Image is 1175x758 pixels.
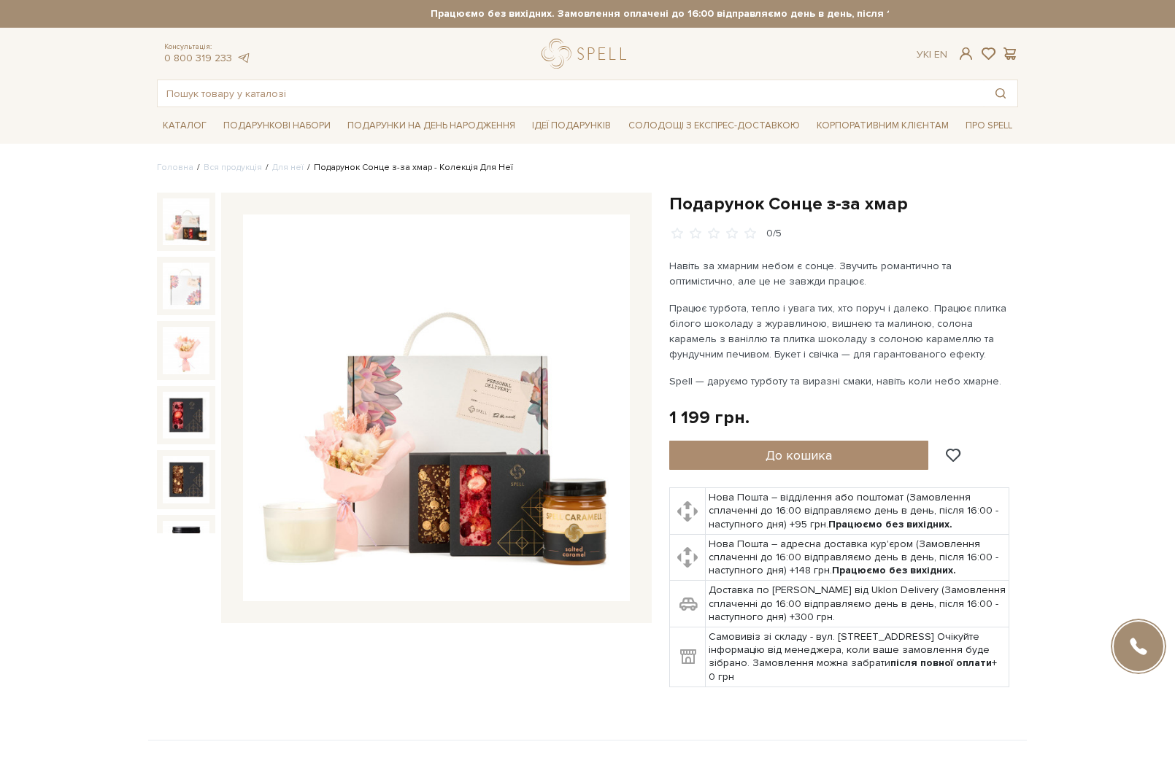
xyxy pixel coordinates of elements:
[163,521,209,568] img: Подарунок Сонце з-за хмар
[934,48,947,61] a: En
[236,52,250,64] a: telegram
[217,115,336,137] span: Подарункові набори
[669,374,1012,389] p: Spell — даруємо турботу та виразні смаки, навіть коли небо хмарне.
[286,7,1147,20] strong: Працюємо без вихідних. Замовлення оплачені до 16:00 відправляємо день в день, після 16:00 - насту...
[811,113,955,138] a: Корпоративним клієнтам
[669,301,1012,362] p: Працює турбота, тепло і увага тих, хто поруч і далеко. Працює плитка білого шоколаду з журавлиною...
[669,441,928,470] button: До кошика
[984,80,1017,107] button: Пошук товару у каталозі
[304,161,513,174] li: Подарунок Сонце з-за хмар - Колекція Для Неї
[164,52,232,64] a: 0 800 319 233
[669,406,750,429] div: 1 199 грн.
[243,214,630,601] img: Подарунок Сонце з-за хмар
[163,327,209,374] img: Подарунок Сонце з-за хмар
[705,534,1009,581] td: Нова Пошта – адресна доставка кур'єром (Замовлення сплаченні до 16:00 відправляємо день в день, п...
[705,627,1009,687] td: Самовивіз зі складу - вул. [STREET_ADDRESS] Очікуйте інформацію від менеджера, коли ваше замовлен...
[526,115,617,137] span: Ідеї подарунків
[623,113,806,138] a: Солодощі з експрес-доставкою
[890,657,992,669] b: після повної оплати
[917,48,947,61] div: Ук
[342,115,521,137] span: Подарунки на День народження
[163,198,209,245] img: Подарунок Сонце з-за хмар
[705,581,1009,627] td: Доставка по [PERSON_NAME] від Uklon Delivery (Замовлення сплаченні до 16:00 відправляємо день в д...
[705,488,1009,535] td: Нова Пошта – відділення або поштомат (Замовлення сплаченні до 16:00 відправляємо день в день, піс...
[163,392,209,438] img: Подарунок Сонце з-за хмар
[766,227,782,241] div: 0/5
[828,518,952,530] b: Працюємо без вихідних.
[669,258,1012,289] p: Навіть за хмарним небом є сонце. Звучить романтично та оптимістично, але це не завжди працює.
[542,39,633,69] a: logo
[832,564,956,576] b: Працюємо без вихідних.
[766,447,832,463] span: До кошика
[164,42,250,52] span: Консультація:
[960,115,1018,137] span: Про Spell
[158,80,984,107] input: Пошук товару у каталозі
[163,456,209,503] img: Подарунок Сонце з-за хмар
[272,162,304,173] a: Для неї
[204,162,262,173] a: Вся продукція
[163,263,209,309] img: Подарунок Сонце з-за хмар
[157,162,193,173] a: Головна
[669,193,1018,215] h1: Подарунок Сонце з-за хмар
[929,48,931,61] span: |
[157,115,212,137] span: Каталог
